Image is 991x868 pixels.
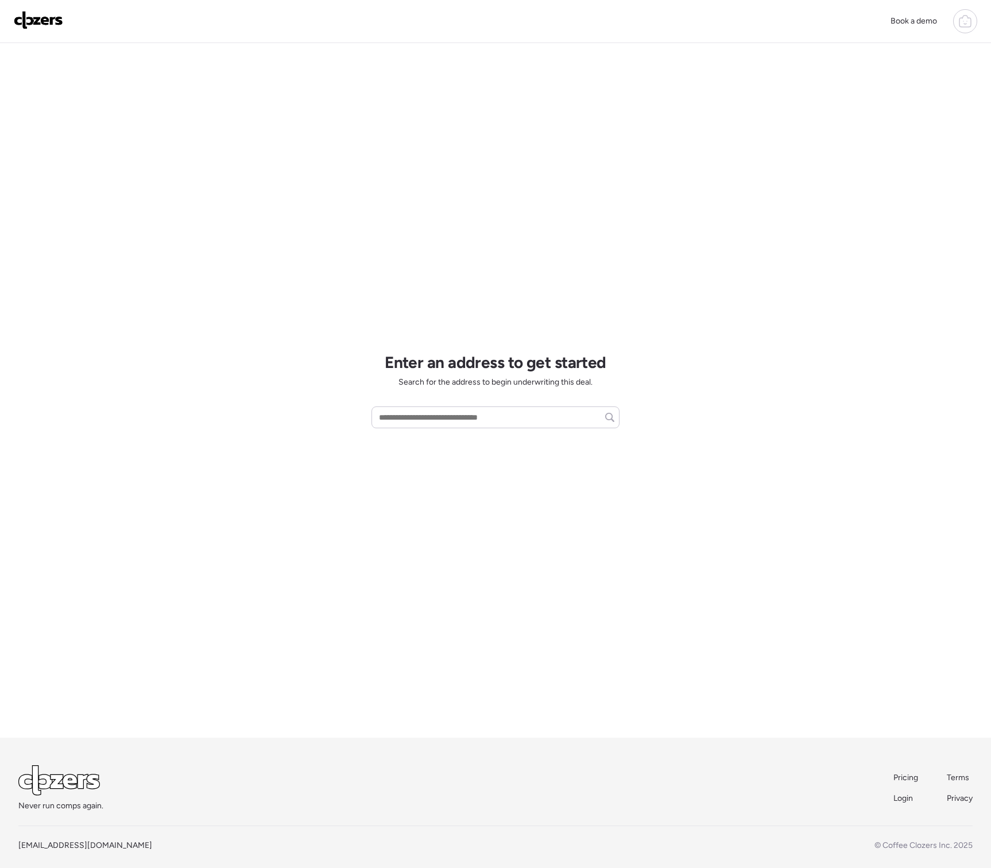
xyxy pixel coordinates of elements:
span: © Coffee Clozers Inc. 2025 [874,840,973,850]
a: Privacy [947,793,973,804]
a: [EMAIL_ADDRESS][DOMAIN_NAME] [18,840,152,850]
span: Terms [947,773,969,782]
span: Search for the address to begin underwriting this deal. [398,377,593,388]
a: Terms [947,772,973,784]
span: Privacy [947,793,973,803]
h1: Enter an address to get started [385,352,606,372]
a: Pricing [893,772,919,784]
span: Never run comps again. [18,800,103,812]
img: Logo Light [18,765,100,796]
a: Login [893,793,919,804]
span: Pricing [893,773,918,782]
span: Book a demo [891,16,937,26]
span: Login [893,793,913,803]
img: Logo [14,11,63,29]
